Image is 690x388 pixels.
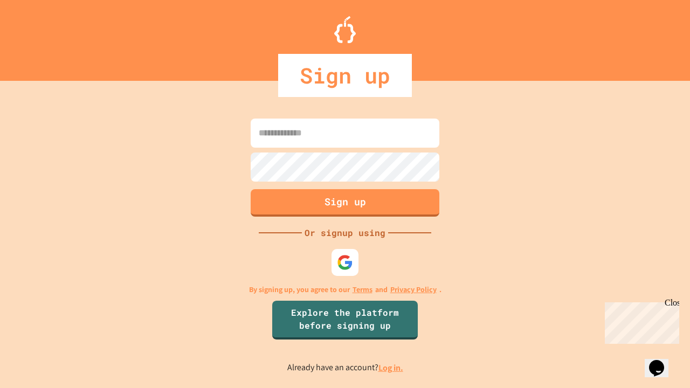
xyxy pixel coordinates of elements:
[278,54,412,97] div: Sign up
[378,362,403,373] a: Log in.
[390,284,437,295] a: Privacy Policy
[272,301,418,339] a: Explore the platform before signing up
[251,189,439,217] button: Sign up
[4,4,74,68] div: Chat with us now!Close
[337,254,353,271] img: google-icon.svg
[302,226,388,239] div: Or signup using
[249,284,441,295] p: By signing up, you agree to our and .
[287,361,403,375] p: Already have an account?
[645,345,679,377] iframe: chat widget
[601,298,679,344] iframe: chat widget
[334,16,356,43] img: Logo.svg
[353,284,372,295] a: Terms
